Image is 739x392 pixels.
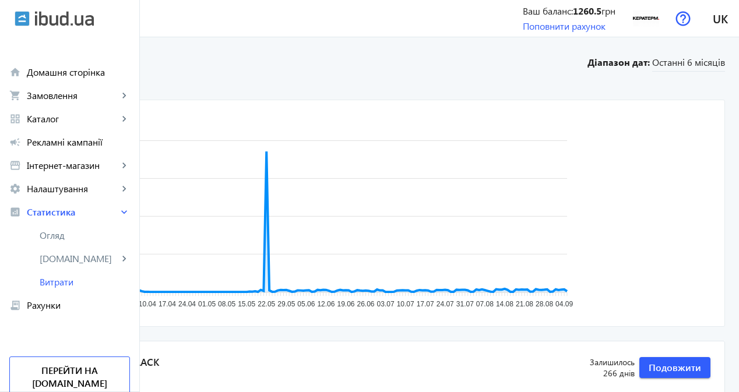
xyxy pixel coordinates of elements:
span: Каталог [27,113,118,125]
mat-icon: analytics [9,206,21,218]
mat-icon: storefront [9,160,21,171]
mat-icon: campaign [9,136,21,148]
mat-icon: shopping_cart [9,90,21,101]
tspan: 10.07 [397,301,414,309]
tspan: 24.04 [178,301,196,309]
mat-icon: keyboard_arrow_right [118,160,130,171]
mat-icon: keyboard_arrow_right [118,253,130,264]
tspan: 08.05 [218,301,235,309]
div: Ваш баланс: грн [523,5,615,17]
tspan: 15.05 [238,301,255,309]
img: ibud.svg [15,11,30,26]
tspan: 31.07 [456,301,474,309]
span: Останні 6 місяців [652,56,725,72]
img: ibud_text.svg [35,11,94,26]
tspan: 07.08 [476,301,494,309]
mat-icon: keyboard_arrow_right [118,206,130,218]
tspan: 01.05 [198,301,216,309]
tspan: 03.07 [377,301,395,309]
tspan: 26.06 [357,301,375,309]
tspan: 14.08 [496,301,513,309]
tspan: 19.06 [337,301,354,309]
tspan: 12.06 [317,301,335,309]
div: 266 днів [558,356,635,379]
mat-icon: keyboard_arrow_right [118,90,130,101]
tspan: 10.04 [139,301,156,309]
button: Подовжити [639,357,710,378]
span: Рекламні кампанії [27,136,130,148]
span: [DOMAIN_NAME] [40,253,118,264]
b: 1260.5 [573,5,601,17]
img: 19872665d629b12e4b6345687761727-22874fb4e9.png [633,5,659,31]
h1: Статистика витрат [14,51,581,72]
span: Залишилось [558,356,635,368]
span: uk [713,11,728,26]
tspan: 21.08 [516,301,533,309]
span: Витрати [40,276,130,288]
span: Огляд [40,229,130,241]
a: Поповнити рахунок [523,20,606,32]
tspan: 29.05 [277,301,295,309]
span: Домашня сторінка [27,66,130,78]
tspan: 05.06 [297,301,315,309]
mat-icon: receipt_long [9,299,21,311]
span: Налаштування [27,183,118,195]
mat-icon: keyboard_arrow_right [118,183,130,195]
span: Замовлення [27,90,118,101]
tspan: 24.07 [437,301,454,309]
tspan: 28.08 [536,301,553,309]
mat-icon: settings [9,183,21,195]
b: Діапазон дат: [586,56,650,69]
mat-icon: keyboard_arrow_right [118,113,130,125]
img: help.svg [675,11,691,26]
mat-icon: grid_view [9,113,21,125]
span: Статистика [27,206,118,218]
span: Інтернет-магазин [27,160,118,171]
tspan: 04.09 [555,301,573,309]
tspan: 17.04 [159,301,176,309]
span: Ваш тариф: [29,355,558,369]
mat-icon: home [9,66,21,78]
tspan: 22.05 [258,301,275,309]
span: Подовжити [649,361,701,374]
tspan: 17.07 [417,301,434,309]
span: Рахунки [27,299,130,311]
